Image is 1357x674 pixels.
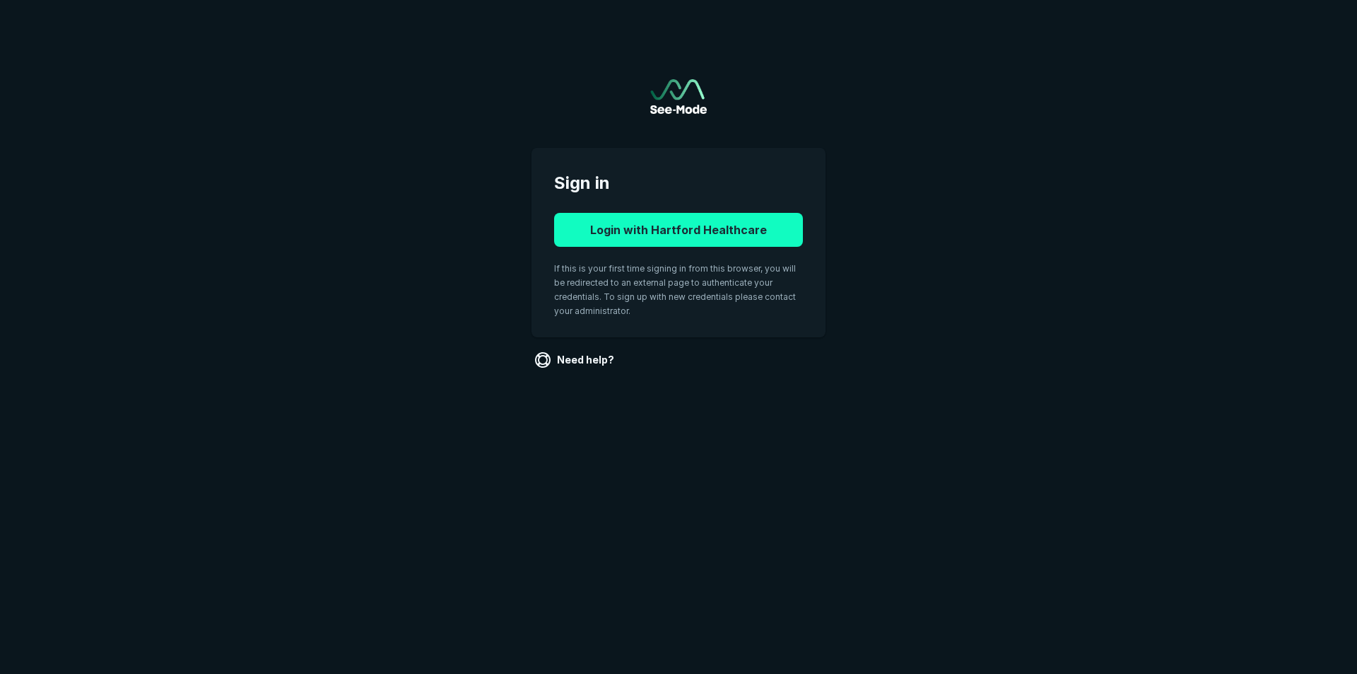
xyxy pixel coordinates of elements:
[554,170,803,196] span: Sign in
[650,79,707,114] img: See-Mode Logo
[554,263,796,316] span: If this is your first time signing in from this browser, you will be redirected to an external pa...
[650,79,707,114] a: Go to sign in
[531,349,620,371] a: Need help?
[554,213,803,247] button: Login with Hartford Healthcare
